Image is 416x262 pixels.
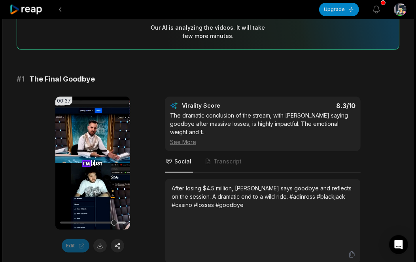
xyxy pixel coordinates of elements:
video: Your browser does not support mp4 format. [55,97,130,230]
div: See More [170,138,355,146]
div: Our AI is analyzing the video s . It will take few more minutes. [151,23,266,40]
div: 8.3 /10 [271,102,356,110]
span: Social [174,158,191,165]
span: # 1 [17,74,25,85]
span: The Final Goodbye [29,74,95,85]
div: After losing $4.5 million, [PERSON_NAME] says goodbye and reflects on the session. A dramatic end... [172,184,354,209]
button: Upgrade [319,3,359,16]
nav: Tabs [165,151,361,173]
span: Transcript [214,158,242,165]
div: Virality Score [182,102,267,110]
div: Open Intercom Messenger [389,235,408,254]
button: Edit [62,239,89,253]
div: The dramatic conclusion of the stream, with [PERSON_NAME] saying goodbye after massive losses, is... [170,111,355,146]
